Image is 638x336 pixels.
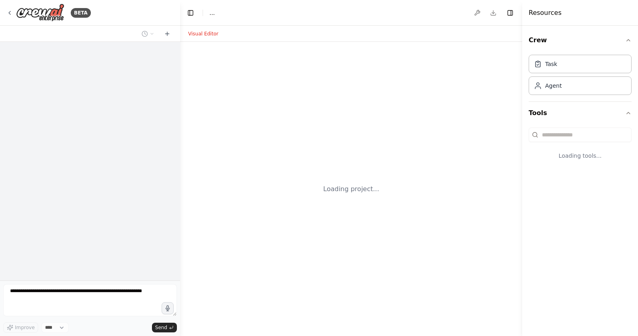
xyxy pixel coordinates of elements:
button: Hide left sidebar [185,7,196,19]
button: Tools [529,102,632,124]
button: Improve [3,322,38,333]
div: Tools [529,124,632,173]
div: Loading tools... [529,145,632,166]
nav: breadcrumb [209,9,215,17]
div: Crew [529,52,632,101]
div: BETA [71,8,91,18]
div: Task [545,60,557,68]
button: Start a new chat [161,29,174,39]
span: Send [155,324,167,331]
button: Send [152,323,177,332]
button: Click to speak your automation idea [162,302,174,314]
button: Crew [529,29,632,52]
h4: Resources [529,8,562,18]
div: Agent [545,82,562,90]
span: Improve [15,324,35,331]
div: Loading project... [323,184,379,194]
button: Hide right sidebar [505,7,516,19]
button: Visual Editor [183,29,223,39]
span: ... [209,9,215,17]
button: Switch to previous chat [138,29,158,39]
img: Logo [16,4,64,22]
